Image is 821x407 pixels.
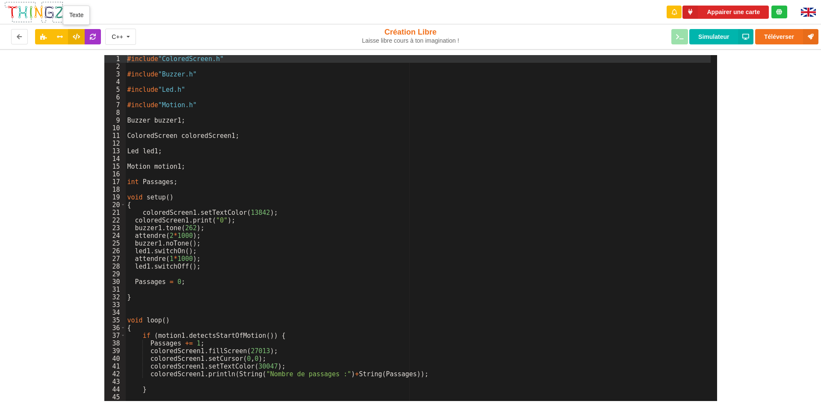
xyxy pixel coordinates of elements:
[104,155,126,163] div: 14
[104,378,126,386] div: 43
[755,29,818,44] button: Téléverser
[801,8,816,17] img: gb.png
[104,278,126,286] div: 30
[63,6,90,25] div: Texte
[104,86,126,94] div: 5
[689,29,753,44] button: Simulateur
[104,263,126,270] div: 28
[104,293,126,301] div: 32
[104,393,126,401] div: 45
[104,255,126,263] div: 27
[104,286,126,293] div: 31
[104,109,126,117] div: 8
[104,332,126,340] div: 37
[104,193,126,201] div: 19
[104,309,126,316] div: 34
[771,6,787,18] div: Tu es connecté au serveur de création de Thingz
[104,55,126,63] div: 1
[104,324,126,332] div: 36
[104,78,126,86] div: 4
[104,316,126,324] div: 35
[104,117,126,124] div: 9
[104,209,126,217] div: 21
[104,186,126,193] div: 18
[104,386,126,393] div: 44
[104,340,126,347] div: 38
[104,217,126,224] div: 22
[112,34,123,40] div: C++
[104,70,126,78] div: 3
[104,170,126,178] div: 16
[104,147,126,155] div: 13
[104,301,126,309] div: 33
[682,6,769,19] button: Appairer une carte
[104,124,126,132] div: 10
[104,355,126,363] div: 40
[339,27,482,44] div: Création Libre
[104,232,126,240] div: 24
[104,101,126,109] div: 7
[104,270,126,278] div: 29
[104,363,126,370] div: 41
[104,201,126,209] div: 20
[104,240,126,247] div: 25
[104,224,126,232] div: 23
[104,178,126,186] div: 17
[104,132,126,140] div: 11
[339,37,482,44] div: Laisse libre cours à ton imagination !
[104,347,126,355] div: 39
[104,370,126,378] div: 42
[104,163,126,170] div: 15
[4,1,68,23] img: thingz_logo.png
[104,140,126,147] div: 12
[104,63,126,70] div: 2
[104,247,126,255] div: 26
[104,94,126,101] div: 6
